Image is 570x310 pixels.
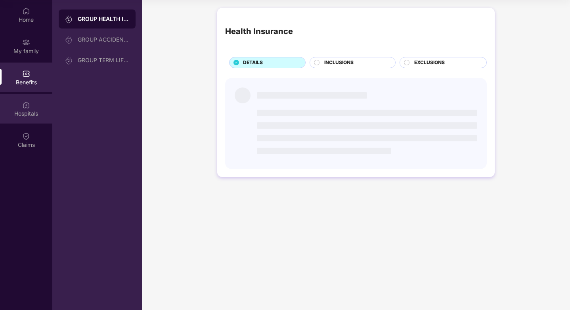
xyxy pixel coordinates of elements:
span: INCLUSIONS [324,59,354,67]
img: svg+xml;base64,PHN2ZyBpZD0iQ2xhaW0iIHhtbG5zPSJodHRwOi8vd3d3LnczLm9yZy8yMDAwL3N2ZyIgd2lkdGg9IjIwIi... [22,132,30,140]
img: svg+xml;base64,PHN2ZyBpZD0iSG9tZSIgeG1sbnM9Imh0dHA6Ly93d3cudzMub3JnLzIwMDAvc3ZnIiB3aWR0aD0iMjAiIG... [22,7,30,15]
img: svg+xml;base64,PHN2ZyB3aWR0aD0iMjAiIGhlaWdodD0iMjAiIHZpZXdCb3g9IjAgMCAyMCAyMCIgZmlsbD0ibm9uZSIgeG... [65,57,73,65]
div: Health Insurance [225,25,293,38]
div: GROUP ACCIDENTAL INSURANCE [78,36,129,43]
span: DETAILS [243,59,263,67]
div: GROUP TERM LIFE INSURANCE [78,57,129,63]
div: GROUP HEALTH INSURANCE [78,15,129,23]
img: svg+xml;base64,PHN2ZyB3aWR0aD0iMjAiIGhlaWdodD0iMjAiIHZpZXdCb3g9IjAgMCAyMCAyMCIgZmlsbD0ibm9uZSIgeG... [65,36,73,44]
img: svg+xml;base64,PHN2ZyBpZD0iSG9zcGl0YWxzIiB4bWxucz0iaHR0cDovL3d3dy53My5vcmcvMjAwMC9zdmciIHdpZHRoPS... [22,101,30,109]
img: svg+xml;base64,PHN2ZyB3aWR0aD0iMjAiIGhlaWdodD0iMjAiIHZpZXdCb3g9IjAgMCAyMCAyMCIgZmlsbD0ibm9uZSIgeG... [22,38,30,46]
img: svg+xml;base64,PHN2ZyBpZD0iQmVuZWZpdHMiIHhtbG5zPSJodHRwOi8vd3d3LnczLm9yZy8yMDAwL3N2ZyIgd2lkdGg9Ij... [22,70,30,78]
img: svg+xml;base64,PHN2ZyB3aWR0aD0iMjAiIGhlaWdodD0iMjAiIHZpZXdCb3g9IjAgMCAyMCAyMCIgZmlsbD0ibm9uZSIgeG... [65,15,73,23]
span: EXCLUSIONS [414,59,445,67]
